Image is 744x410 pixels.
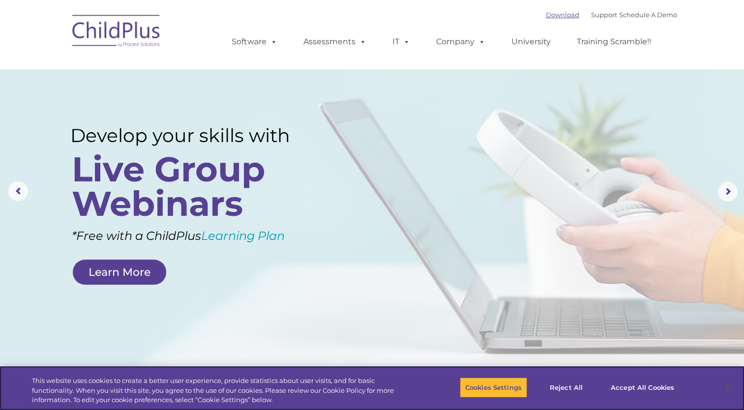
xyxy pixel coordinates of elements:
[536,377,597,398] button: Reject All
[294,32,376,52] a: Assessments
[605,377,680,398] button: Accept All Cookies
[201,229,285,243] a: Learning Plan
[460,377,527,398] button: Cookies Settings
[32,376,409,405] div: This website uses cookies to create a better user experience, provide statistics about user visit...
[567,32,661,52] a: Training Scramble!!
[73,260,166,285] a: Learn More
[72,225,334,247] rs-layer: *Free with a ChildPlus
[222,32,287,52] a: Software
[546,11,677,19] font: |
[426,32,495,52] a: Company
[591,11,617,19] a: Support
[383,32,420,52] a: IT
[70,124,316,146] rs-layer: Develop your skills with
[546,11,579,19] a: Download
[619,11,677,19] a: Schedule A Demo
[502,32,561,52] a: University
[67,8,166,57] img: ChildPlus by Procare Solutions
[137,65,167,72] span: Last name
[717,377,739,398] button: Close
[137,105,179,113] span: Phone number
[72,152,314,221] rs-layer: Live Group Webinars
